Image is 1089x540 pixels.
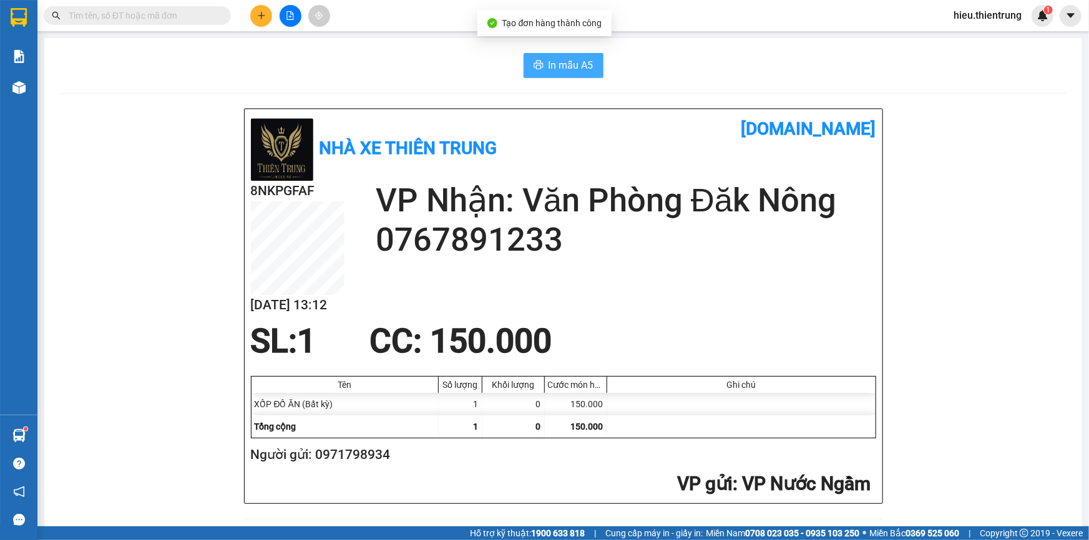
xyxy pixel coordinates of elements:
[255,380,435,390] div: Tên
[362,322,559,360] div: CC : 150.000
[969,526,970,540] span: |
[545,393,607,415] div: 150.000
[534,60,544,72] span: printer
[1060,5,1082,27] button: caret-down
[549,57,593,73] span: In mẫu A5
[13,458,25,470] span: question-circle
[251,471,871,497] h2: : VP Nước Ngầm
[906,528,959,538] strong: 0369 525 060
[251,322,298,360] span: SL:
[7,19,44,81] img: logo.jpg
[594,526,596,540] span: |
[376,220,876,259] h2: 0767891233
[470,526,585,540] span: Hỗ trợ kỹ thuật:
[439,393,482,415] div: 1
[12,429,26,442] img: warehouse-icon
[251,118,313,181] img: logo.jpg
[12,50,26,63] img: solution-icon
[298,322,316,360] span: 1
[280,5,301,27] button: file-add
[944,7,1032,23] span: hieu.thientrung
[536,422,541,432] span: 0
[1037,10,1048,21] img: icon-new-feature
[482,393,545,415] div: 0
[869,526,959,540] span: Miền Bắc
[13,514,25,526] span: message
[1044,6,1053,14] sup: 1
[1046,6,1050,14] span: 1
[376,181,876,220] h2: VP Nhận: Văn Phòng Đăk Nông
[52,11,61,20] span: search
[745,528,859,538] strong: 0708 023 035 - 0935 103 250
[167,10,301,31] b: [DOMAIN_NAME]
[531,528,585,538] strong: 1900 633 818
[12,81,26,94] img: warehouse-icon
[610,380,872,390] div: Ghi chú
[286,11,295,20] span: file-add
[706,526,859,540] span: Miền Nam
[308,5,330,27] button: aim
[502,18,602,28] span: Tạo đơn hàng thành công
[255,422,296,432] span: Tổng cộng
[548,380,603,390] div: Cước món hàng
[678,473,733,494] span: VP gửi
[486,380,541,390] div: Khối lượng
[1065,10,1077,21] span: caret-down
[251,393,439,415] div: XỐP ĐỒ ĂN (Bất kỳ)
[741,118,876,139] b: [DOMAIN_NAME]
[251,295,344,316] h2: [DATE] 13:12
[13,486,25,498] span: notification
[251,445,871,465] h2: Người gửi: 0971798934
[605,526,703,540] span: Cung cấp máy in - giấy in:
[487,18,497,28] span: check-circle
[7,89,100,110] h2: SL48IX82
[69,9,216,22] input: Tìm tên, số ĐT hoặc mã đơn
[571,422,603,432] span: 150.000
[524,53,603,78] button: printerIn mẫu A5
[315,11,323,20] span: aim
[1020,529,1028,538] span: copyright
[66,89,301,168] h2: VP Nhận: VP Buôn Ma Thuột
[474,422,479,432] span: 1
[11,8,27,27] img: logo-vxr
[442,380,479,390] div: Số lượng
[250,5,272,27] button: plus
[251,181,344,201] h2: 8NKPGFAF
[320,138,497,158] b: Nhà xe Thiên Trung
[257,11,266,20] span: plus
[50,10,112,85] b: Nhà xe Thiên Trung
[24,427,27,431] sup: 1
[862,531,866,536] span: ⚪️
